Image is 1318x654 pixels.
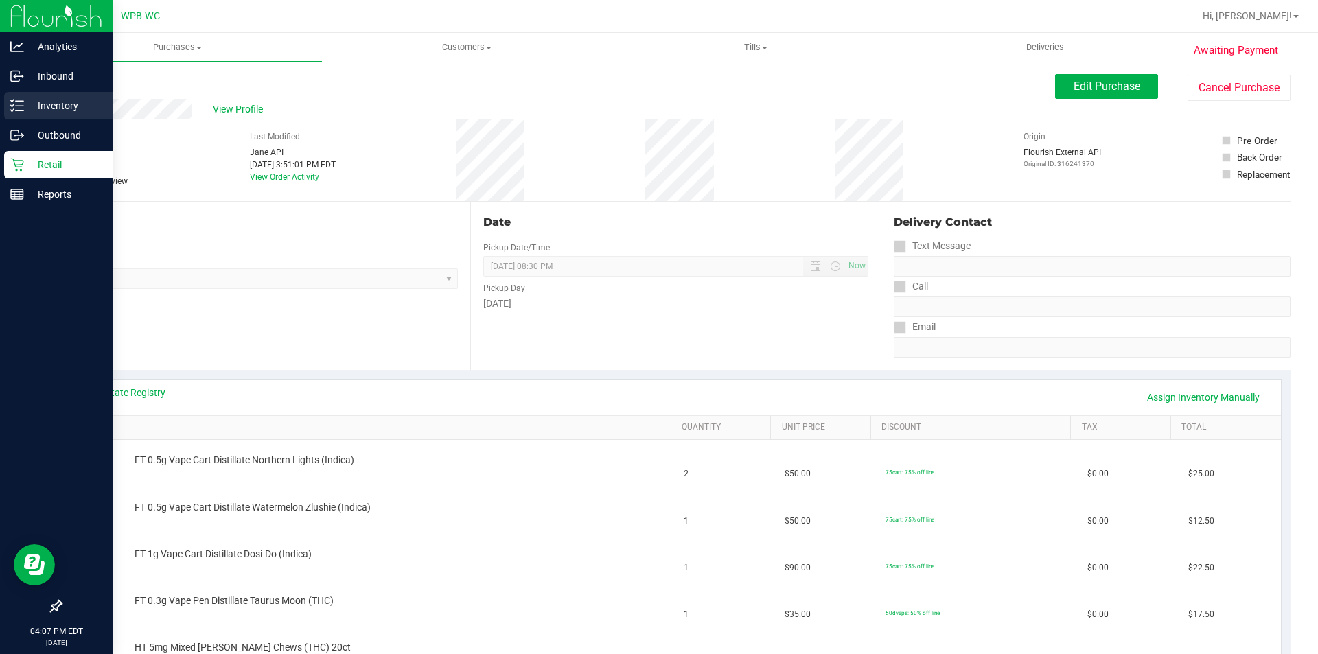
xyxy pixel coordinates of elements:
[1087,467,1109,480] span: $0.00
[881,422,1065,433] a: Discount
[10,69,24,83] inline-svg: Inbound
[33,41,322,54] span: Purchases
[60,214,458,231] div: Location
[684,608,689,621] span: 1
[886,516,934,523] span: 75cart: 75% off line
[1237,150,1282,164] div: Back Order
[24,186,106,202] p: Reports
[14,544,55,585] iframe: Resource center
[611,33,900,62] a: Tills
[81,422,665,433] a: SKU
[886,609,940,616] span: 50dvape: 50% off line
[1138,386,1269,409] a: Assign Inventory Manually
[250,159,336,171] div: [DATE] 3:51:01 PM EDT
[135,454,354,467] span: FT 0.5g Vape Cart Distillate Northern Lights (Indica)
[1024,130,1045,143] label: Origin
[684,561,689,574] span: 1
[894,256,1291,277] input: Format: (999) 999-9999
[684,515,689,528] span: 1
[1055,74,1158,99] button: Edit Purchase
[1188,561,1214,574] span: $22.50
[24,68,106,84] p: Inbound
[121,10,160,22] span: WPB WC
[24,38,106,55] p: Analytics
[1024,159,1101,169] p: Original ID: 316241370
[782,422,866,433] a: Unit Price
[1024,146,1101,169] div: Flourish External API
[1188,608,1214,621] span: $17.50
[1194,43,1278,58] span: Awaiting Payment
[483,214,868,231] div: Date
[785,561,811,574] span: $90.00
[10,99,24,113] inline-svg: Inventory
[785,515,811,528] span: $50.00
[894,317,936,337] label: Email
[10,158,24,172] inline-svg: Retail
[250,130,300,143] label: Last Modified
[83,386,165,399] a: View State Registry
[612,41,899,54] span: Tills
[24,127,106,143] p: Outbound
[135,594,334,607] span: FT 0.3g Vape Pen Distillate Taurus Moon (THC)
[483,242,550,254] label: Pickup Date/Time
[135,501,371,514] span: FT 0.5g Vape Cart Distillate Watermelon Zlushie (Indica)
[135,548,312,561] span: FT 1g Vape Cart Distillate Dosi-Do (Indica)
[1087,515,1109,528] span: $0.00
[1188,467,1214,480] span: $25.00
[1203,10,1292,21] span: Hi, [PERSON_NAME]!
[886,563,934,570] span: 75cart: 75% off line
[682,422,765,433] a: Quantity
[894,214,1291,231] div: Delivery Contact
[10,40,24,54] inline-svg: Analytics
[1237,134,1277,148] div: Pre-Order
[213,102,268,117] span: View Profile
[901,33,1190,62] a: Deliveries
[322,33,611,62] a: Customers
[24,156,106,173] p: Retail
[135,641,351,654] span: HT 5mg Mixed [PERSON_NAME] Chews (THC) 20ct
[1074,80,1140,93] span: Edit Purchase
[785,608,811,621] span: $35.00
[684,467,689,480] span: 2
[250,172,319,182] a: View Order Activity
[894,296,1291,317] input: Format: (999) 999-9999
[10,187,24,201] inline-svg: Reports
[24,97,106,114] p: Inventory
[1082,422,1166,433] a: Tax
[894,277,928,296] label: Call
[785,467,811,480] span: $50.00
[483,282,525,294] label: Pickup Day
[1087,561,1109,574] span: $0.00
[250,146,336,159] div: Jane API
[483,296,868,311] div: [DATE]
[1087,608,1109,621] span: $0.00
[1237,167,1290,181] div: Replacement
[886,469,934,476] span: 75cart: 75% off line
[6,625,106,638] p: 04:07 PM EDT
[10,128,24,142] inline-svg: Outbound
[323,41,610,54] span: Customers
[6,638,106,648] p: [DATE]
[1188,515,1214,528] span: $12.50
[1188,75,1291,101] button: Cancel Purchase
[1181,422,1265,433] a: Total
[894,236,971,256] label: Text Message
[1008,41,1083,54] span: Deliveries
[33,33,322,62] a: Purchases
